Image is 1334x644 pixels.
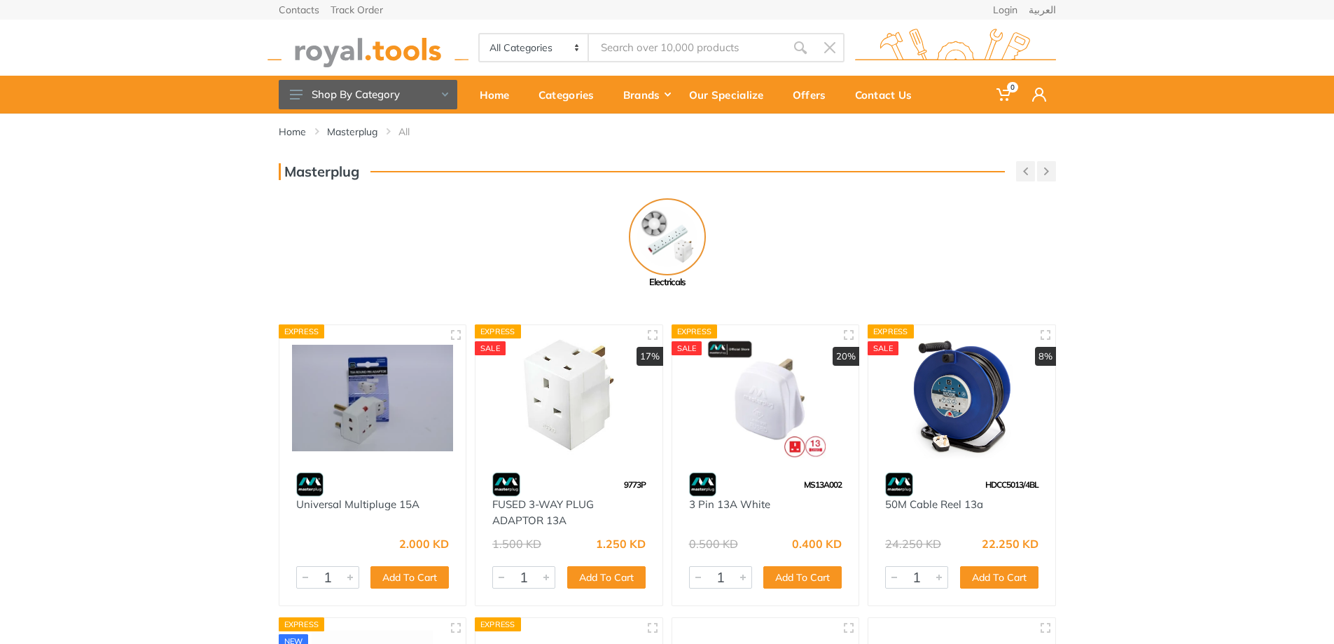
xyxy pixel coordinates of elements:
[685,338,847,459] img: Royal Tools - 3 Pin 13A White
[529,76,613,114] a: Categories
[327,125,377,139] a: Masterplug
[845,80,931,109] div: Contact Us
[763,566,842,589] button: Add To Cart
[475,617,521,631] div: Express
[279,125,306,139] a: Home
[475,341,506,355] div: SALE
[268,29,468,67] img: royal.tools Logo
[637,347,663,366] div: 17%
[982,538,1038,549] div: 22.250 KD
[629,198,706,275] img: Royal - Electricals
[987,76,1022,114] a: 0
[596,538,646,549] div: 1.250 KD
[279,125,1056,139] nav: breadcrumb
[881,338,1043,459] img: Royal Tools - 50M Cable Reel 13a
[672,341,702,355] div: SALE
[292,338,454,459] img: Royal Tools - Universal Multipluge 15A
[783,76,845,114] a: Offers
[804,479,842,490] span: MS13A002
[689,498,770,511] a: 3 Pin 13A White
[1029,5,1056,15] a: العربية
[845,76,931,114] a: Contact Us
[470,76,529,114] a: Home
[679,76,783,114] a: Our Specialize
[672,324,718,338] div: Express
[589,33,785,62] input: Site search
[529,80,613,109] div: Categories
[868,324,914,338] div: Express
[985,479,1038,490] span: HDCC5013/4BL
[279,163,359,180] h3: Masterplug
[885,498,983,511] a: 50M Cable Reel 13a
[279,617,325,631] div: Express
[567,566,646,589] button: Add To Cart
[689,472,717,497] img: 5.webp
[885,538,941,549] div: 24.250 KD
[331,5,383,15] a: Track Order
[624,479,646,490] span: 9773P
[296,498,419,511] a: Universal Multipluge 15A
[602,198,732,289] a: Electricals
[960,566,1038,589] button: Add To Cart
[1035,347,1056,366] div: 8%
[885,472,913,497] img: 5.webp
[470,80,529,109] div: Home
[993,5,1017,15] a: Login
[370,566,449,589] button: Add To Cart
[475,324,521,338] div: Express
[613,80,679,109] div: Brands
[488,338,650,459] img: Royal Tools - FUSED 3-WAY PLUG ADAPTOR 13A
[399,538,449,549] div: 2.000 KD
[679,80,783,109] div: Our Specialize
[783,80,845,109] div: Offers
[492,472,520,497] img: 5.webp
[279,80,457,109] button: Shop By Category
[398,125,431,139] li: All
[868,341,898,355] div: SALE
[689,538,738,549] div: 0.500 KD
[492,538,541,549] div: 1.500 KD
[855,29,1056,67] img: royal.tools Logo
[296,472,324,497] img: 5.webp
[279,5,319,15] a: Contacts
[492,498,594,527] a: FUSED 3-WAY PLUG ADAPTOR 13A
[792,538,842,549] div: 0.400 KD
[279,324,325,338] div: Express
[480,34,590,61] select: Category
[1007,82,1018,93] span: 0
[602,275,732,289] div: Electricals
[833,347,859,366] div: 20%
